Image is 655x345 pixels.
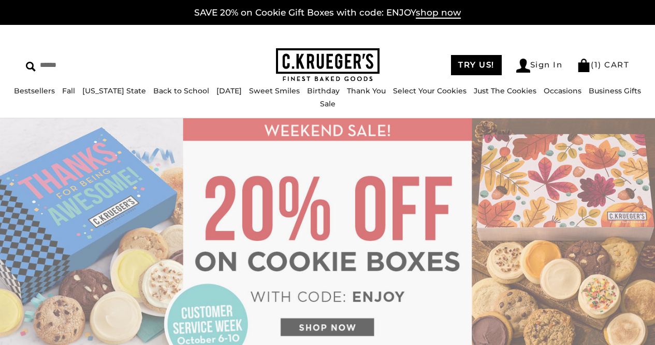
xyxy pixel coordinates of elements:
span: shop now [416,7,461,19]
a: Thank You [347,86,386,95]
a: Sign In [516,59,563,73]
a: Just The Cookies [474,86,536,95]
a: [DATE] [216,86,242,95]
a: Occasions [544,86,581,95]
a: (1) CART [577,60,629,70]
img: C.KRUEGER'S [276,48,380,82]
a: Fall [62,86,75,95]
input: Search [26,57,164,73]
a: TRY US! [451,55,502,75]
a: Bestsellers [14,86,55,95]
a: [US_STATE] State [82,86,146,95]
a: SAVE 20% on Cookie Gift Boxes with code: ENJOYshop now [194,7,461,19]
img: Account [516,59,530,73]
a: Sale [320,99,336,108]
a: Select Your Cookies [393,86,467,95]
img: Bag [577,59,591,72]
a: Birthday [307,86,340,95]
a: Sweet Smiles [249,86,300,95]
a: Business Gifts [589,86,641,95]
span: 1 [594,60,599,70]
img: Search [26,62,36,72]
a: Back to School [153,86,209,95]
